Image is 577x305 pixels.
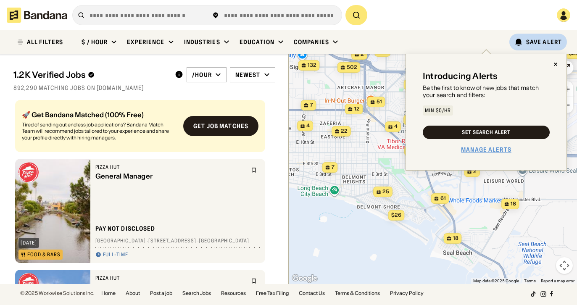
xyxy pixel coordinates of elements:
span: 51 [376,98,382,105]
span: 502 [346,64,357,71]
div: Industries [184,38,220,46]
a: Post a job [150,291,172,296]
div: Full-time [103,252,129,258]
div: [GEOGRAPHIC_DATA] · [STREET_ADDRESS] · [GEOGRAPHIC_DATA] [95,238,261,245]
a: Resources [221,291,246,296]
span: 4 [394,123,398,130]
div: Set Search Alert [462,130,510,135]
div: Experience [127,38,164,46]
div: Education [240,38,274,46]
button: Map camera controls [556,257,573,274]
div: 892,290 matching jobs on [DOMAIN_NAME] [13,84,275,92]
div: /hour [192,71,212,79]
div: Save Alert [526,38,562,46]
img: Bandana logotype [7,8,67,23]
span: Map data ©2025 Google [473,279,519,283]
div: Food & Bars [27,252,61,257]
img: Google [291,273,319,284]
span: 7 [310,102,313,109]
div: Pizza Hut [95,275,246,281]
a: Privacy Policy [390,291,424,296]
span: 7 [331,164,334,171]
div: ALL FILTERS [27,39,63,45]
a: Manage Alerts [461,146,511,153]
a: Home [101,291,116,296]
div: Pizza Hut [95,164,246,171]
div: Get job matches [193,123,248,129]
a: Terms (opens in new tab) [524,279,536,283]
a: Search Jobs [182,291,211,296]
div: Introducing Alerts [423,71,498,81]
div: © 2025 Workwise Solutions Inc. [20,291,95,296]
span: 22 [341,128,348,135]
a: Contact Us [299,291,325,296]
a: Free Tax Filing [256,291,289,296]
img: Pizza Hut logo [18,273,39,293]
span: $26 [391,212,401,218]
a: Report a map error [541,279,574,283]
span: 18 [453,235,458,242]
div: Newest [235,71,261,79]
span: 18 [510,200,516,208]
span: 2 [361,51,364,58]
a: About [126,291,140,296]
img: Pizza Hut logo [18,162,39,182]
span: 2 [473,168,477,175]
div: Be the first to know of new jobs that match your search and filters: [423,84,550,99]
a: Terms & Conditions [335,291,380,296]
div: 🚀 Get Bandana Matched (100% Free) [22,111,177,118]
span: 25 [382,188,389,195]
div: Tired of sending out endless job applications? Bandana Match Team will recommend jobs tailored to... [22,121,177,141]
div: Companies [294,38,329,46]
a: Open this area in Google Maps (opens a new window) [291,273,319,284]
span: 4 [306,122,310,129]
div: grid [13,97,275,284]
div: Min $0/hr [425,108,451,113]
div: Shift Manager [95,283,246,291]
div: Pay not disclosed [95,225,155,233]
div: [DATE] [21,240,37,245]
div: General Manager [95,172,246,180]
div: 1.2K Verified Jobs [13,70,168,80]
div: $ / hour [82,38,108,46]
span: 61 [440,195,445,202]
span: 12 [354,105,359,113]
span: 132 [307,62,316,69]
